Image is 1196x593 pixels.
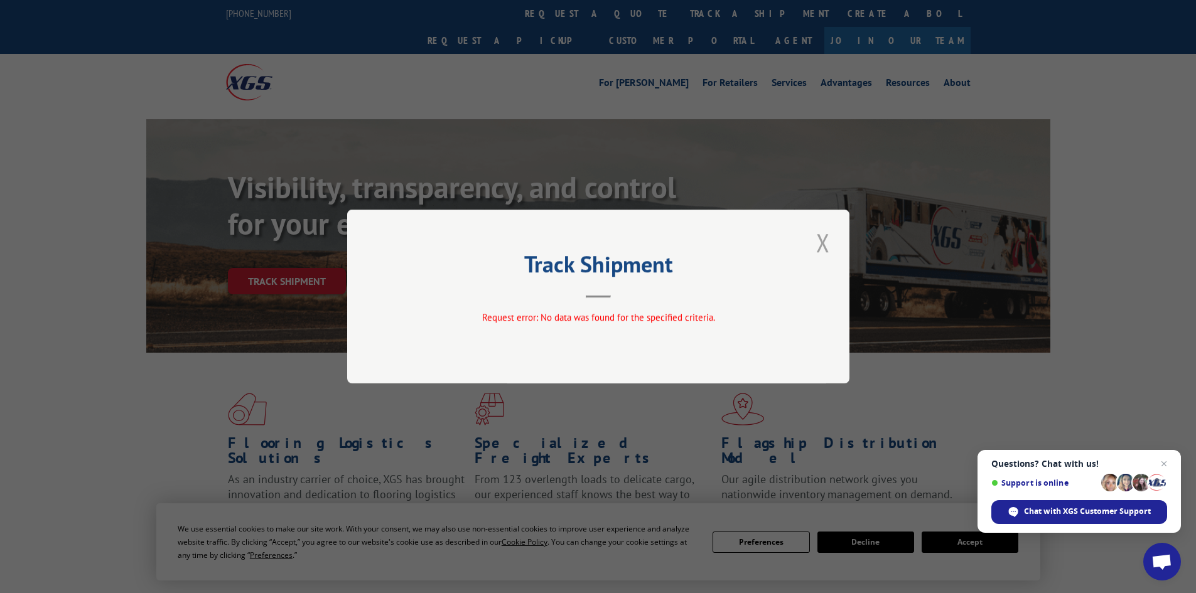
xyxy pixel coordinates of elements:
[812,225,834,260] button: Close modal
[991,478,1097,488] span: Support is online
[991,500,1167,524] span: Chat with XGS Customer Support
[482,311,714,323] span: Request error: No data was found for the specified criteria.
[991,459,1167,469] span: Questions? Chat with us!
[1024,506,1151,517] span: Chat with XGS Customer Support
[410,255,787,279] h2: Track Shipment
[1143,543,1181,580] a: Open chat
